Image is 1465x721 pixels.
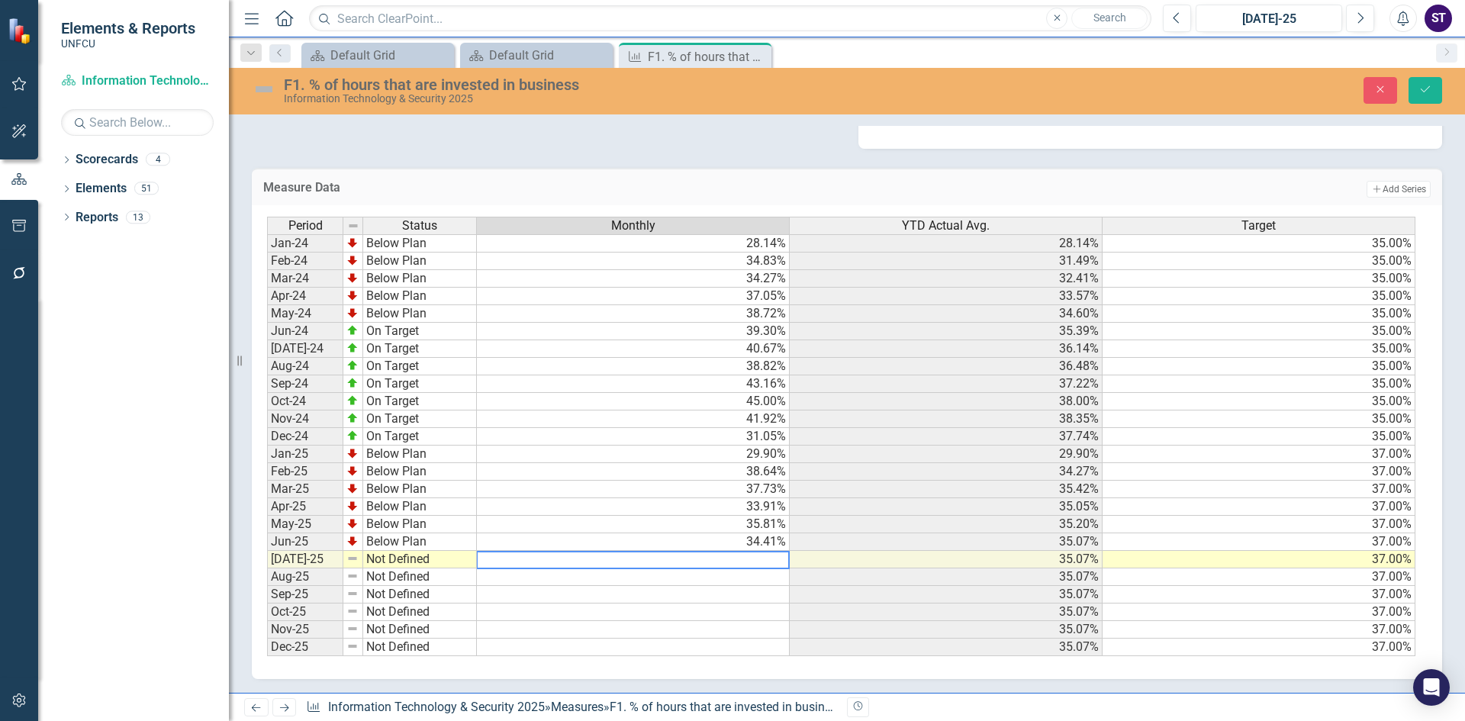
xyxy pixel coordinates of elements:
td: Nov-24 [267,410,343,428]
td: On Target [363,358,477,375]
td: 37.05% [477,288,790,305]
td: Dec-24 [267,428,343,446]
img: zOikAAAAAElFTkSuQmCC [346,430,359,442]
td: 35.00% [1103,234,1415,253]
img: 8DAGhfEEPCf229AAAAAElFTkSuQmCC [346,570,359,582]
td: 35.07% [790,586,1103,604]
td: 34.27% [790,463,1103,481]
td: 35.00% [1103,393,1415,410]
button: Search [1071,8,1148,29]
div: 51 [134,182,159,195]
a: Elements [76,180,127,198]
td: 36.14% [790,340,1103,358]
td: Below Plan [363,481,477,498]
td: Mar-24 [267,270,343,288]
img: 8DAGhfEEPCf229AAAAAElFTkSuQmCC [346,552,359,565]
td: Not Defined [363,586,477,604]
td: 37.00% [1103,516,1415,533]
td: 35.39% [790,323,1103,340]
span: YTD Actual Avg. [902,219,990,233]
td: 35.81% [477,516,790,533]
a: Measures [551,700,604,714]
a: Default Grid [305,46,450,65]
td: Mar-25 [267,481,343,498]
td: 34.27% [477,270,790,288]
td: 41.92% [477,410,790,428]
td: On Target [363,323,477,340]
img: TnMDeAgwAPMxUmUi88jYAAAAAElFTkSuQmCC [346,500,359,512]
div: F1. % of hours that are invested in business [648,47,768,66]
td: Not Defined [363,621,477,639]
td: 33.57% [790,288,1103,305]
img: zOikAAAAAElFTkSuQmCC [346,324,359,336]
small: UNFCU [61,37,195,50]
td: 33.91% [477,498,790,516]
td: 37.00% [1103,463,1415,481]
td: 35.00% [1103,375,1415,393]
td: 37.00% [1103,498,1415,516]
td: 29.90% [790,446,1103,463]
td: 43.16% [477,375,790,393]
td: Sep-24 [267,375,343,393]
img: zOikAAAAAElFTkSuQmCC [346,359,359,372]
td: 28.14% [790,234,1103,253]
img: zOikAAAAAElFTkSuQmCC [346,342,359,354]
td: 35.07% [790,621,1103,639]
td: Not Defined [363,639,477,656]
img: 8DAGhfEEPCf229AAAAAElFTkSuQmCC [346,623,359,635]
span: Period [288,219,323,233]
td: On Target [363,375,477,393]
img: TnMDeAgwAPMxUmUi88jYAAAAAElFTkSuQmCC [346,447,359,459]
td: Jun-24 [267,323,343,340]
div: F1. % of hours that are invested in business [284,76,919,93]
td: Apr-25 [267,498,343,516]
img: TnMDeAgwAPMxUmUi88jYAAAAAElFTkSuQmCC [346,465,359,477]
img: TnMDeAgwAPMxUmUi88jYAAAAAElFTkSuQmCC [346,307,359,319]
span: Target [1241,219,1276,233]
img: ClearPoint Strategy [8,18,34,44]
div: Default Grid [330,46,450,65]
td: Oct-25 [267,604,343,621]
div: Default Grid [489,46,609,65]
td: 37.00% [1103,481,1415,498]
td: Below Plan [363,234,477,253]
img: TnMDeAgwAPMxUmUi88jYAAAAAElFTkSuQmCC [346,535,359,547]
div: [DATE]-25 [1201,10,1337,28]
a: Reports [76,209,118,227]
td: Below Plan [363,253,477,270]
td: 38.35% [790,410,1103,428]
div: Open Intercom Messenger [1413,669,1450,706]
td: [DATE]-25 [267,551,343,568]
td: 36.48% [790,358,1103,375]
td: 38.72% [477,305,790,323]
div: 4 [146,153,170,166]
a: Default Grid [464,46,609,65]
td: Not Defined [363,551,477,568]
td: Aug-25 [267,568,343,586]
td: 45.00% [477,393,790,410]
td: 35.07% [790,639,1103,656]
td: 34.60% [790,305,1103,323]
a: Scorecards [76,151,138,169]
td: 31.49% [790,253,1103,270]
td: On Target [363,410,477,428]
img: TnMDeAgwAPMxUmUi88jYAAAAAElFTkSuQmCC [346,237,359,249]
td: 35.00% [1103,288,1415,305]
td: 35.07% [790,551,1103,568]
td: 37.00% [1103,586,1415,604]
td: Aug-24 [267,358,343,375]
td: 37.74% [790,428,1103,446]
td: Jun-25 [267,533,343,551]
button: ST [1425,5,1452,32]
a: Information Technology & Security 2025 [61,72,214,90]
td: On Target [363,393,477,410]
img: zOikAAAAAElFTkSuQmCC [346,377,359,389]
td: 34.41% [477,533,790,551]
td: 37.00% [1103,604,1415,621]
td: Feb-24 [267,253,343,270]
td: 38.00% [790,393,1103,410]
td: 35.00% [1103,358,1415,375]
div: » » [306,699,836,716]
div: Information Technology & Security 2025 [284,93,919,105]
td: Below Plan [363,516,477,533]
